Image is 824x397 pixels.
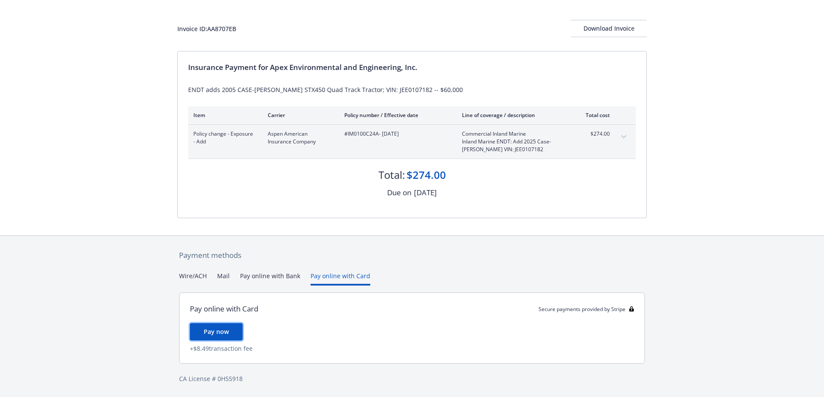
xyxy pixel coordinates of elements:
[387,187,411,198] div: Due on
[177,24,236,33] div: Invoice ID: AA8707EB
[407,168,446,182] div: $274.00
[462,130,564,153] span: Commercial Inland MarineInland Marine ENDT: Add 2025 Case-[PERSON_NAME] VIN: JEE0107182
[179,271,207,286] button: Wire/ACH
[617,130,631,144] button: expand content
[311,271,370,286] button: Pay online with Card
[462,138,564,153] span: Inland Marine ENDT: Add 2025 Case-[PERSON_NAME] VIN: JEE0107182
[193,130,254,146] span: Policy change - Exposure - Add
[179,250,645,261] div: Payment methods
[571,20,647,37] button: Download Invoice
[193,111,254,119] div: Item
[268,130,330,146] span: Aspen American Insurance Company
[188,125,636,159] div: Policy change - Exposure - AddAspen American Insurance Company#IM0100C24A- [DATE]Commercial Inlan...
[179,374,645,383] div: CA License # 0H55918
[577,111,610,119] div: Total cost
[344,111,448,119] div: Policy number / Effective date
[190,303,258,314] div: Pay online with Card
[190,344,634,353] div: + $8.49 transaction fee
[217,271,230,286] button: Mail
[188,85,636,94] div: ENDT adds 2005 CASE-[PERSON_NAME] STX450 Quad Track Tractor; VIN: JEE0107182 -- $60,000
[188,62,636,73] div: Insurance Payment for Apex Environmental and Engineering, Inc.
[462,111,564,119] div: Line of coverage / description
[268,111,330,119] div: Carrier
[414,187,437,198] div: [DATE]
[240,271,300,286] button: Pay online with Bank
[344,130,448,138] span: #IM0100C24A - [DATE]
[539,305,634,313] div: Secure payments provided by Stripe
[204,327,229,336] span: Pay now
[378,168,405,182] div: Total:
[577,130,610,138] span: $274.00
[462,130,564,138] span: Commercial Inland Marine
[190,323,243,340] button: Pay now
